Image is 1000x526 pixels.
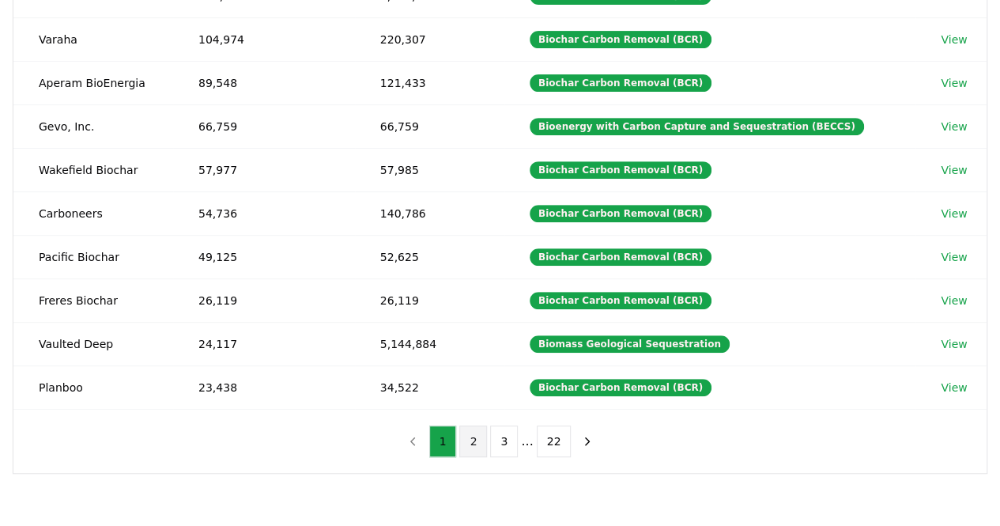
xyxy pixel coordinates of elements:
td: Varaha [13,17,173,61]
a: View [941,162,967,178]
button: 22 [537,426,572,457]
td: 52,625 [355,235,504,278]
td: Pacific Biochar [13,235,173,278]
td: 26,119 [173,278,355,322]
a: View [941,380,967,395]
div: Biomass Geological Sequestration [530,335,730,353]
td: 24,117 [173,322,355,365]
td: 66,759 [173,104,355,148]
button: 1 [429,426,457,457]
a: View [941,32,967,47]
td: Aperam BioEnergia [13,61,173,104]
a: View [941,249,967,265]
td: 220,307 [355,17,504,61]
td: 57,977 [173,148,355,191]
a: View [941,206,967,221]
div: Biochar Carbon Removal (BCR) [530,292,711,309]
button: next page [574,426,601,457]
div: Biochar Carbon Removal (BCR) [530,205,711,222]
a: View [941,75,967,91]
div: Biochar Carbon Removal (BCR) [530,31,711,48]
div: Biochar Carbon Removal (BCR) [530,248,711,266]
td: Carboneers [13,191,173,235]
button: 3 [490,426,518,457]
div: Biochar Carbon Removal (BCR) [530,161,711,179]
td: Wakefield Biochar [13,148,173,191]
td: 140,786 [355,191,504,235]
div: Biochar Carbon Removal (BCR) [530,74,711,92]
a: View [941,119,967,134]
td: 5,144,884 [355,322,504,365]
td: 89,548 [173,61,355,104]
td: 34,522 [355,365,504,409]
div: Biochar Carbon Removal (BCR) [530,379,711,396]
td: 54,736 [173,191,355,235]
a: View [941,336,967,352]
td: 121,433 [355,61,504,104]
div: Bioenergy with Carbon Capture and Sequestration (BECCS) [530,118,864,135]
td: Freres Biochar [13,278,173,322]
td: 66,759 [355,104,504,148]
td: 49,125 [173,235,355,278]
a: View [941,293,967,308]
td: Planboo [13,365,173,409]
td: 57,985 [355,148,504,191]
td: 26,119 [355,278,504,322]
td: 104,974 [173,17,355,61]
button: 2 [459,426,487,457]
td: Gevo, Inc. [13,104,173,148]
td: Vaulted Deep [13,322,173,365]
li: ... [521,432,533,451]
td: 23,438 [173,365,355,409]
